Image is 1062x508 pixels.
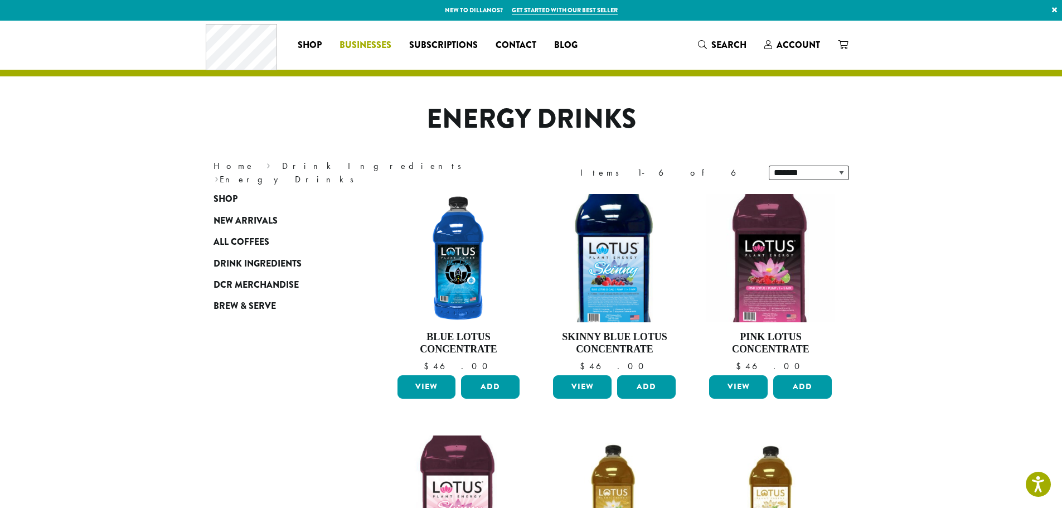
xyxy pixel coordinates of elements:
h4: Skinny Blue Lotus Concentrate [550,331,678,355]
a: View [397,375,456,399]
h4: Pink Lotus Concentrate [706,331,835,355]
span: Subscriptions [409,38,478,52]
a: Skinny Blue Lotus Concentrate $46.00 [550,194,678,371]
span: New Arrivals [214,214,278,228]
a: View [709,375,768,399]
a: Shop [214,188,347,210]
a: Pink Lotus Concentrate $46.00 [706,194,835,371]
span: Shop [214,192,237,206]
span: › [215,169,219,186]
span: DCR Merchandise [214,278,299,292]
span: Shop [298,38,322,52]
a: DCR Merchandise [214,274,347,296]
button: Add [773,375,832,399]
span: Brew & Serve [214,299,276,313]
bdi: 46.00 [736,360,805,372]
span: Drink Ingredients [214,257,302,271]
a: Shop [289,36,331,54]
bdi: 46.00 [580,360,649,372]
span: $ [424,360,433,372]
h1: Energy Drinks [205,103,857,136]
a: Brew & Serve [214,296,347,317]
span: Contact [496,38,536,52]
img: Lotus-Blue-Stock-01.png [394,194,522,322]
span: Blog [554,38,578,52]
a: Home [214,160,255,172]
button: Add [617,375,676,399]
span: $ [580,360,589,372]
span: › [266,156,270,173]
span: Businesses [340,38,391,52]
span: Account [777,38,820,51]
span: Search [711,38,746,51]
a: Drink Ingredients [282,160,469,172]
div: Items 1-6 of 6 [580,166,752,180]
a: Search [689,36,755,54]
a: Drink Ingredients [214,253,347,274]
img: 446_1080x-300x300.png [550,194,678,322]
a: All Coffees [214,231,347,253]
img: Lotus_pink_front_1080x-300x300.jpg [706,194,835,322]
span: All Coffees [214,235,269,249]
button: Add [461,375,520,399]
bdi: 46.00 [424,360,493,372]
nav: Breadcrumb [214,159,515,186]
a: New Arrivals [214,210,347,231]
a: View [553,375,612,399]
span: $ [736,360,745,372]
a: Get started with our best seller [512,6,618,15]
h4: Blue Lotus Concentrate [395,331,523,355]
a: Blue Lotus Concentrate $46.00 [395,194,523,371]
